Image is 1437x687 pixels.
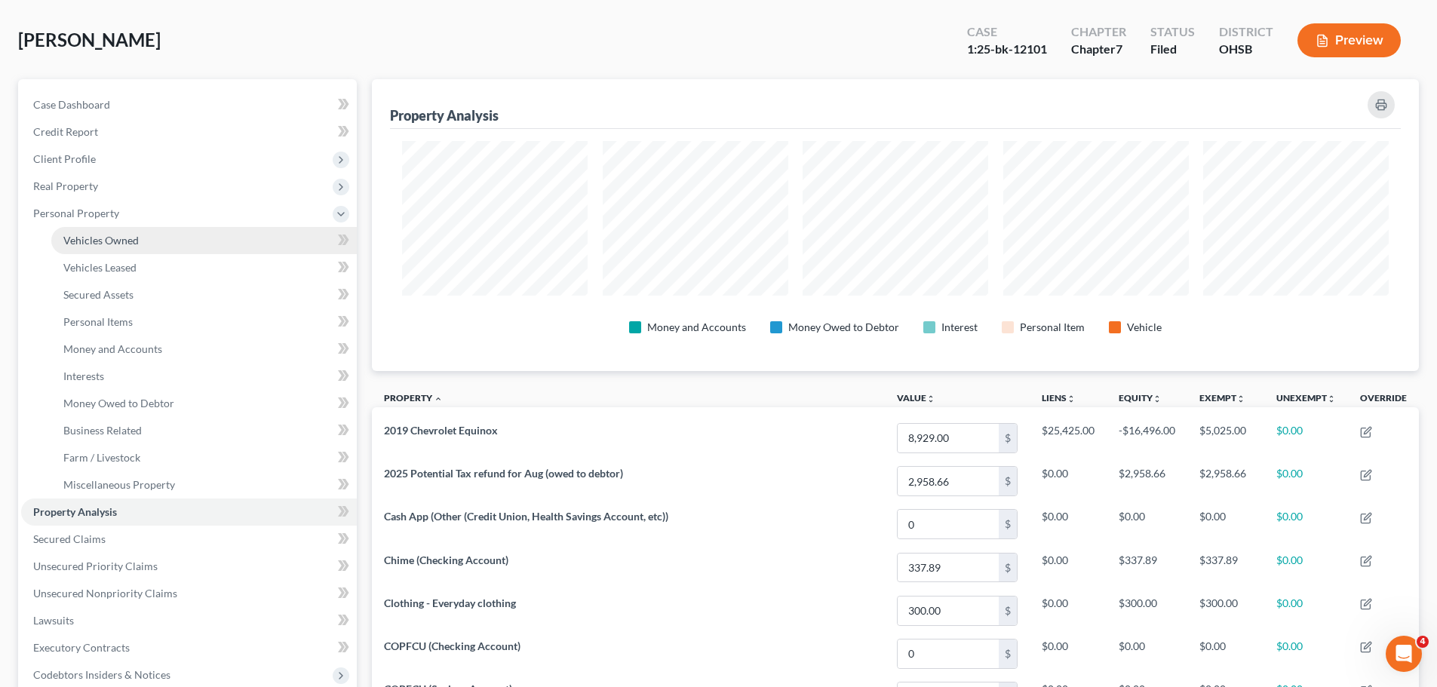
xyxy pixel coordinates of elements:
span: 7 [1116,41,1122,56]
td: $5,025.00 [1187,416,1264,459]
td: $0.00 [1030,503,1107,546]
td: $0.00 [1264,589,1348,632]
div: Money and Accounts [647,320,746,335]
div: $ [999,467,1017,495]
div: Money Owed to Debtor [788,320,899,335]
a: Lawsuits [21,607,357,634]
a: Case Dashboard [21,91,357,118]
a: Unsecured Nonpriority Claims [21,580,357,607]
td: -$16,496.00 [1107,416,1187,459]
div: Personal Item [1020,320,1085,335]
span: 2019 Chevrolet Equinox [384,424,498,437]
td: $0.00 [1264,632,1348,675]
th: Override [1348,383,1419,417]
td: $0.00 [1264,503,1348,546]
span: [PERSON_NAME] [18,29,161,51]
a: Business Related [51,417,357,444]
span: Lawsuits [33,614,74,627]
td: $0.00 [1107,503,1187,546]
td: $0.00 [1030,632,1107,675]
a: Vehicles Owned [51,227,357,254]
div: $ [999,510,1017,538]
td: $2,958.66 [1187,460,1264,503]
div: Property Analysis [390,106,499,124]
span: Cash App (Other (Credit Union, Health Savings Account, etc)) [384,510,668,523]
span: Vehicles Leased [63,261,137,274]
td: $2,958.66 [1107,460,1187,503]
span: Chime (Checking Account) [384,554,508,566]
a: Interests [51,363,357,390]
td: $0.00 [1187,632,1264,675]
a: Equityunfold_more [1119,392,1162,403]
div: Filed [1150,41,1195,58]
a: Unsecured Priority Claims [21,553,357,580]
span: Secured Claims [33,532,106,545]
div: $ [999,424,1017,452]
a: Credit Report [21,118,357,146]
a: Money Owed to Debtor [51,390,357,417]
a: Farm / Livestock [51,444,357,471]
div: 1:25-bk-12101 [967,41,1047,58]
span: Codebtors Insiders & Notices [33,668,170,681]
span: Money Owed to Debtor [63,397,174,409]
td: $337.89 [1107,546,1187,589]
span: Personal Items [63,315,133,328]
a: Unexemptunfold_more [1276,392,1336,403]
a: Valueunfold_more [897,392,935,403]
span: Case Dashboard [33,98,110,111]
span: Clothing - Everyday clothing [384,597,516,609]
span: COPFCU (Checking Account) [384,639,520,652]
a: Personal Items [51,308,357,336]
div: District [1219,23,1273,41]
div: $ [999,554,1017,582]
div: Chapter [1071,41,1126,58]
span: Miscellaneous Property [63,478,175,491]
input: 0.00 [898,554,999,582]
div: Interest [941,320,978,335]
span: Client Profile [33,152,96,165]
div: Case [967,23,1047,41]
a: Secured Claims [21,526,357,553]
input: 0.00 [898,467,999,495]
td: $0.00 [1107,632,1187,675]
td: $300.00 [1187,589,1264,632]
td: $0.00 [1264,416,1348,459]
td: $25,425.00 [1030,416,1107,459]
span: Real Property [33,179,98,192]
a: Liensunfold_more [1042,392,1076,403]
span: Unsecured Priority Claims [33,560,158,572]
span: Farm / Livestock [63,451,140,464]
div: $ [999,597,1017,625]
span: Personal Property [33,207,119,219]
a: Executory Contracts [21,634,357,661]
a: Property expand_less [384,392,443,403]
input: 0.00 [898,424,999,452]
span: 4 [1417,636,1429,648]
span: Money and Accounts [63,342,162,355]
td: $0.00 [1264,546,1348,589]
span: Executory Contracts [33,641,130,654]
td: $300.00 [1107,589,1187,632]
a: Secured Assets [51,281,357,308]
i: unfold_more [1067,394,1076,403]
td: $0.00 [1030,546,1107,589]
td: $337.89 [1187,546,1264,589]
span: Credit Report [33,125,98,138]
div: $ [999,639,1017,668]
span: Unsecured Nonpriority Claims [33,587,177,600]
a: Property Analysis [21,498,357,526]
input: 0.00 [898,510,999,538]
span: Business Related [63,424,142,437]
a: Money and Accounts [51,336,357,363]
td: $0.00 [1264,460,1348,503]
i: unfold_more [1153,394,1162,403]
iframe: Intercom live chat [1386,636,1422,672]
input: 0.00 [898,597,999,625]
td: $0.00 [1030,460,1107,503]
i: unfold_more [1327,394,1336,403]
div: Chapter [1071,23,1126,41]
button: Preview [1297,23,1401,57]
i: unfold_more [1236,394,1245,403]
span: 2025 Potential Tax refund for Aug (owed to debtor) [384,467,623,480]
span: Vehicles Owned [63,234,139,247]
